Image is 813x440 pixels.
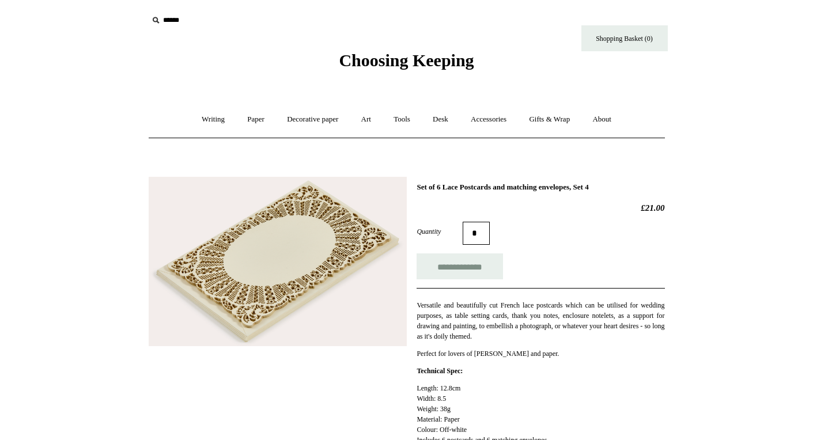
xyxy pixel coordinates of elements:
h2: £21.00 [417,203,664,213]
span: Choosing Keeping [339,51,474,70]
label: Quantity [417,226,463,237]
a: Paper [237,104,275,135]
p: Perfect for lovers of [PERSON_NAME] and paper. [417,348,664,359]
a: Art [351,104,381,135]
h1: Set of 6 Lace Postcards and matching envelopes, Set 4 [417,183,664,192]
a: Decorative paper [277,104,349,135]
p: Versatile and beautifully cut French lace postcards which can be utilised for wedding purposes, a... [417,300,664,342]
a: Choosing Keeping [339,60,474,68]
a: About [582,104,622,135]
img: Set of 6 Lace Postcards and matching envelopes, Set 4 [149,177,407,346]
strong: Technical Spec: [417,367,463,375]
a: Tools [383,104,421,135]
a: Accessories [460,104,517,135]
a: Shopping Basket (0) [581,25,668,51]
a: Gifts & Wrap [519,104,580,135]
a: Writing [191,104,235,135]
a: Desk [422,104,459,135]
